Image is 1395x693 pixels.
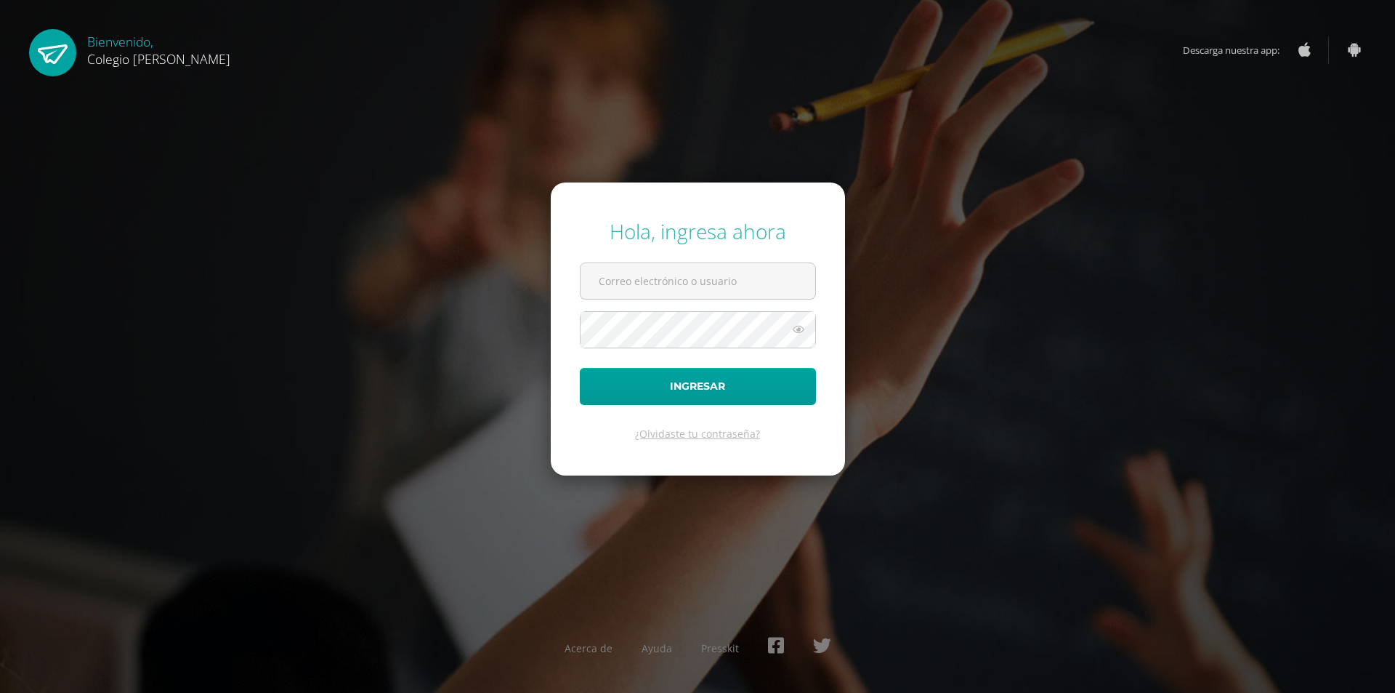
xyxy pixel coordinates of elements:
[1183,36,1294,64] span: Descarga nuestra app:
[87,50,230,68] span: Colegio [PERSON_NAME]
[565,641,612,655] a: Acerca de
[635,427,760,441] a: ¿Olvidaste tu contraseña?
[581,263,815,299] input: Correo electrónico o usuario
[642,641,672,655] a: Ayuda
[87,29,230,68] div: Bienvenido,
[580,217,816,245] div: Hola, ingresa ahora
[580,368,816,405] button: Ingresar
[701,641,739,655] a: Presskit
